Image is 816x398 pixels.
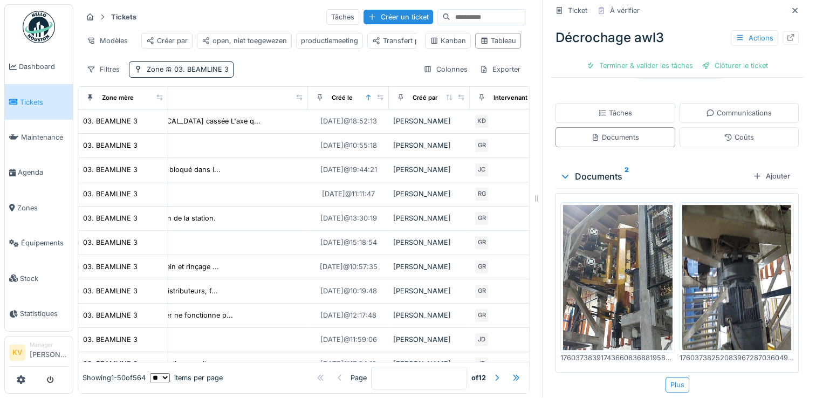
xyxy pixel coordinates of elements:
span: Statistiques [20,308,68,319]
div: Créer par [146,36,188,46]
div: [PERSON_NAME] [393,164,465,175]
a: Agenda [5,155,73,190]
span: Agenda [18,167,68,177]
div: [PERSON_NAME] [393,310,465,320]
div: 17603738252083967287036049234647.jpg [680,353,794,363]
div: Créé par [413,93,437,102]
div: [DATE] @ 10:57:35 [320,262,378,272]
div: [DATE] @ 17:24:12 [320,359,376,369]
div: Ajouter [749,169,794,183]
li: KV [9,345,25,361]
div: 03. BEAMLINE 3 [83,116,138,126]
div: JD [474,356,489,372]
div: Terminer & valider les tâches [582,58,697,73]
div: [PERSON_NAME] [393,334,465,345]
div: Filtres [82,61,125,77]
a: Zones [5,190,73,225]
div: Tâches [598,108,632,118]
a: Stock [5,260,73,296]
div: À vérifier [610,5,640,16]
div: 03. BEAMLINE 3 [83,359,138,369]
a: Statistiques [5,296,73,331]
div: GR [474,259,489,275]
a: Dashboard [5,49,73,84]
div: Documents [591,132,639,142]
div: 03. BEAMLINE 3 [83,189,138,199]
div: Page [351,373,367,383]
div: Zone mère [102,93,134,102]
div: GR [474,235,489,250]
img: osy8iywwt261u9r5v5283zcl7g49 [563,205,673,351]
div: RG [474,187,489,202]
div: [DATE] @ 10:19:48 [320,286,377,296]
div: Plus [666,377,689,393]
div: 03. BEAMLINE 3 [83,164,138,175]
div: Créé le [332,93,353,102]
div: Tâches [326,9,359,25]
a: Équipements [5,225,73,260]
div: [PERSON_NAME] [393,286,465,296]
span: Équipements [21,238,68,248]
div: [PERSON_NAME] [393,237,465,248]
div: GR [474,138,489,153]
div: Colonnes [419,61,472,77]
div: Showing 1 - 50 of 564 [83,373,146,383]
div: GR [474,284,489,299]
div: Documents [560,170,749,183]
a: Maintenance [5,120,73,155]
div: 03. BEAMLINE 3 [83,310,138,320]
div: Communications [706,108,772,118]
strong: of 12 [471,373,486,383]
a: Tickets [5,84,73,119]
div: [PERSON_NAME] [393,189,465,199]
a: KV Manager[PERSON_NAME] [9,341,68,367]
div: JD [474,332,489,347]
span: 03. BEAMLINE 3 [163,65,229,73]
div: 03. BEAMLINE 3 [83,334,138,345]
img: fk70whozct8ntel1ioowqvlheiw5 [682,205,792,351]
sup: 2 [625,170,629,183]
div: 03. BEAMLINE 3 [83,262,138,272]
li: [PERSON_NAME] [30,341,68,364]
strong: Tickets [107,12,141,22]
div: 17603738391743660836881958064038.jpg [560,353,675,363]
div: [DATE] @ 11:59:06 [320,334,377,345]
div: GR [474,308,489,323]
div: Intervenant [493,93,527,102]
div: [DATE] @ 12:17:48 [320,310,376,320]
div: JC [474,162,489,177]
div: 03. BEAMLINE 3 [83,213,138,223]
div: Créer un ticket [364,10,433,24]
div: [DATE] @ 18:52:13 [320,116,377,126]
div: [DATE] @ 15:18:54 [320,237,377,248]
div: Kanban [430,36,466,46]
div: 03. BEAMLINE 3 [83,286,138,296]
div: Manager [30,341,68,349]
div: Coûts [724,132,754,142]
div: Actions [731,30,778,46]
div: Zone [147,64,229,74]
div: open, niet toegewezen [202,36,287,46]
div: [DATE] @ 19:44:21 [320,164,377,175]
div: Clôturer le ticket [697,58,772,73]
span: Maintenance [21,132,68,142]
div: items per page [150,373,223,383]
span: Stock [20,273,68,284]
div: Tableau [480,36,516,46]
div: [PERSON_NAME] [393,116,465,126]
div: Décrochage awl3 [551,24,803,52]
img: Badge_color-CXgf-gQk.svg [23,11,55,43]
div: KD [474,114,489,129]
div: 03. BEAMLINE 3 [83,140,138,150]
div: [DATE] @ 13:30:19 [320,213,377,223]
div: GR [474,211,489,226]
div: productiemeeting [301,36,358,46]
div: Transfert poste [372,36,433,46]
div: 03. BEAMLINE 3 [83,237,138,248]
div: Ticket [568,5,587,16]
div: [PERSON_NAME] [393,140,465,150]
div: [PERSON_NAME] [393,262,465,272]
div: Exporter [475,61,525,77]
div: [DATE] @ 10:55:18 [320,140,377,150]
span: Tickets [20,97,68,107]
